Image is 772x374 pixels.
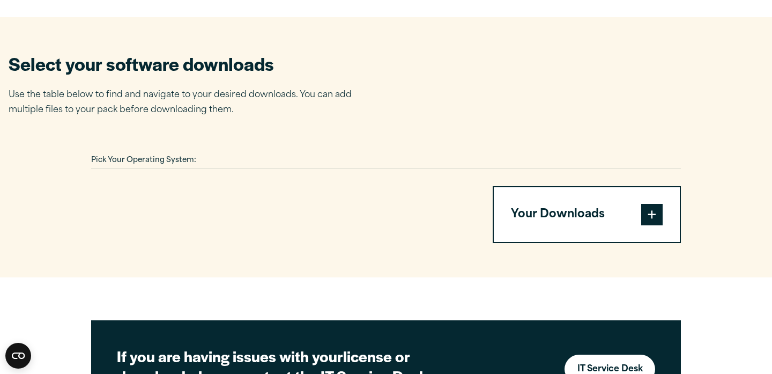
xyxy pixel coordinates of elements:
[91,157,196,164] span: Pick Your Operating System:
[9,87,384,119] p: Use the table below to find and navigate to your desired downloads. You can add multiple files to...
[9,52,384,76] h2: Select your software downloads
[5,343,31,369] button: Open CMP widget
[494,187,680,242] button: Your Downloads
